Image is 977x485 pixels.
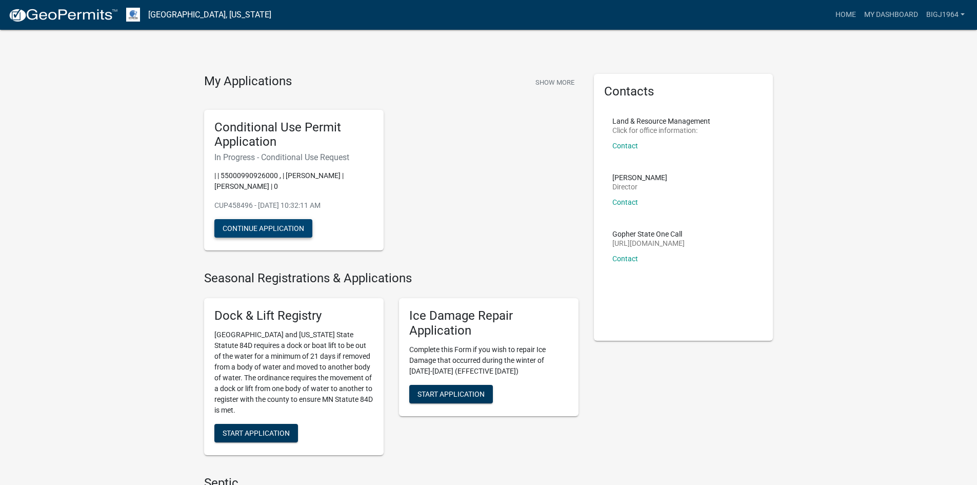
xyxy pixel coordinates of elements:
[214,329,373,416] p: [GEOGRAPHIC_DATA] and [US_STATE] State Statute 84D requires a dock or boat lift to be out of the ...
[409,344,568,377] p: Complete this Form if you wish to repair Ice Damage that occurred during the winter of [DATE]-[DA...
[214,152,373,162] h6: In Progress - Conditional Use Request
[831,5,860,25] a: Home
[409,385,493,403] button: Start Application
[604,84,763,99] h5: Contacts
[860,5,922,25] a: My Dashboard
[612,127,710,134] p: Click for office information:
[223,429,290,437] span: Start Application
[922,5,969,25] a: BigJ1964
[612,118,710,125] p: Land & Resource Management
[409,308,568,338] h5: Ice Damage Repair Application
[214,200,373,211] p: CUP458496 - [DATE] 10:32:11 AM
[612,255,638,263] a: Contact
[204,74,292,89] h4: My Applications
[612,198,638,206] a: Contact
[612,230,685,238] p: Gopher State One Call
[214,424,298,442] button: Start Application
[214,308,373,323] h5: Dock & Lift Registry
[612,142,638,150] a: Contact
[612,174,667,181] p: [PERSON_NAME]
[214,219,312,238] button: Continue Application
[612,183,667,190] p: Director
[214,120,373,150] h5: Conditional Use Permit Application
[531,74,579,91] button: Show More
[612,240,685,247] p: [URL][DOMAIN_NAME]
[417,390,485,398] span: Start Application
[126,8,140,22] img: Otter Tail County, Minnesota
[214,170,373,192] p: | | 55000990926000 , | [PERSON_NAME] | [PERSON_NAME] | 0
[148,6,271,24] a: [GEOGRAPHIC_DATA], [US_STATE]
[204,271,579,286] h4: Seasonal Registrations & Applications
